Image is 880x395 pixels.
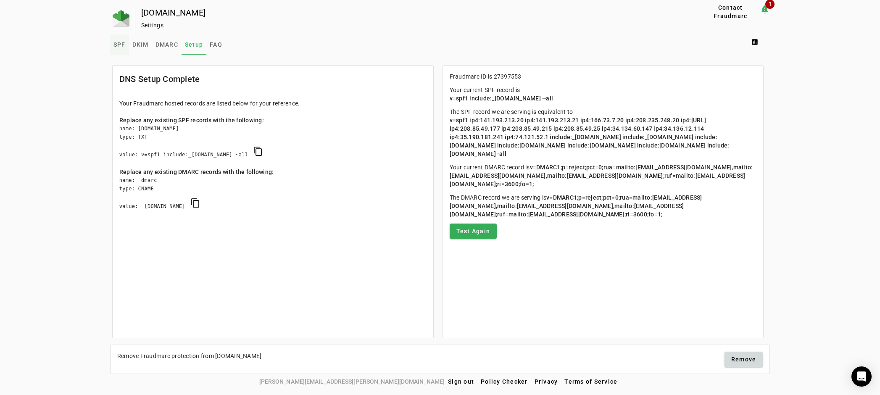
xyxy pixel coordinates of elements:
span: v=DMARC1;p=reject;pct=0;rua=mailto:[EMAIL_ADDRESS][DOMAIN_NAME],mailto:[EMAIL_ADDRESS][DOMAIN_NAM... [450,194,702,218]
span: Remove [731,355,756,363]
button: copy DMARC [185,193,206,213]
div: name: _dmarc type: CNAME value: _[DOMAIN_NAME] [119,176,427,219]
span: Test Again [456,227,490,235]
span: v=DMARC1;p=reject;pct=0;rua=mailto:[EMAIL_ADDRESS][DOMAIN_NAME],mailto:[EMAIL_ADDRESS][DOMAIN_NAM... [450,164,753,187]
button: Privacy [531,374,561,389]
span: Privacy [535,378,558,385]
a: SPF [110,34,129,55]
p: The SPF record we are serving is equivalent to [450,108,757,158]
button: Remove [725,352,763,367]
div: Replace any existing DMARC records with the following: [119,168,427,176]
img: Fraudmarc Logo [113,10,129,27]
p: The DMARC record we are serving is [450,193,757,219]
button: Sign out [445,374,477,389]
div: Remove Fraudmarc protection from [DOMAIN_NAME] [117,352,262,360]
button: copy SPF [248,141,268,161]
div: name: [DOMAIN_NAME] type: TXT value: v=spf1 include:_[DOMAIN_NAME] ~all [119,124,427,168]
a: Setup [182,34,206,55]
span: FAQ [210,42,222,47]
a: DMARC [152,34,182,55]
p: Fraudmarc ID is 27397553 [450,72,757,81]
p: Your current DMARC record is [450,163,757,188]
div: Settings [141,21,674,29]
a: FAQ [206,34,226,55]
div: Replace any existing SPF records with the following: [119,116,427,124]
span: Sign out [448,378,474,385]
div: Your Fraudmarc hosted records are listed below for your reference. [119,99,427,108]
button: Policy Checker [477,374,531,389]
span: v=spf1 include:_[DOMAIN_NAME] ~all [450,95,553,102]
span: Contact Fraudmarc [704,3,756,20]
button: Contact Fraudmarc [701,4,760,19]
a: DKIM [129,34,152,55]
button: Test Again [450,224,497,239]
span: SPF [113,42,126,47]
span: Policy Checker [481,378,528,385]
div: [DOMAIN_NAME] [141,8,674,17]
mat-icon: notification_important [760,4,770,14]
div: Open Intercom Messenger [851,366,872,387]
p: Your current SPF record is [450,86,757,103]
mat-card-title: DNS Setup Complete [119,72,200,86]
span: v=spf1 ip4:141.193.213.20 ip4:141.193.213.21 ip4:166.73.7.20 ip4:208.235.248.20 ip4:[URL] ip4:208... [450,117,730,157]
span: DMARC [155,42,178,47]
span: Terms of Service [564,378,617,385]
button: Terms of Service [561,374,621,389]
span: [PERSON_NAME][EMAIL_ADDRESS][PERSON_NAME][DOMAIN_NAME] [259,377,445,386]
span: Setup [185,42,203,47]
span: DKIM [132,42,149,47]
